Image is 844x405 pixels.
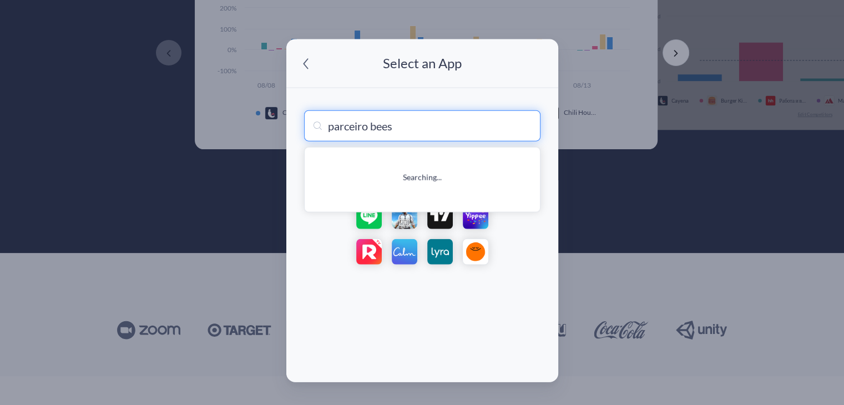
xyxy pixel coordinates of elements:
[427,239,453,265] img: Lyra Health icon
[427,203,453,230] img: TradingView: Track All Markets icon
[462,203,489,230] img: Yippee TV: Christian Streaming icon
[304,110,540,141] input: Search for an app
[383,56,462,70] p: Select an App
[391,203,418,230] img: PUBG MOBILE icon
[391,239,418,265] img: Calm icon
[356,239,382,265] img: ReelShort - Stream Drama & TV icon
[462,239,489,265] img: Headspace: Meditation & Health icon
[304,147,540,212] ul: menu-options
[356,203,382,230] img: LINE icon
